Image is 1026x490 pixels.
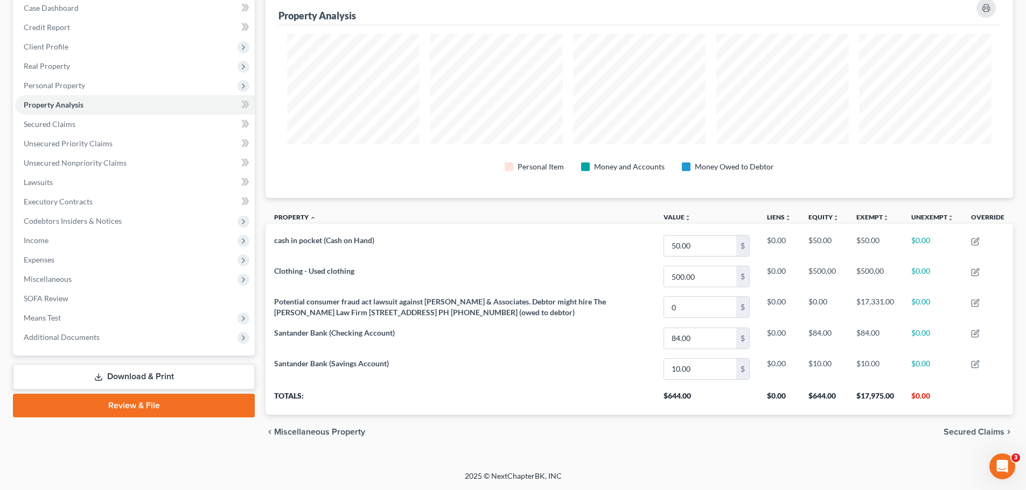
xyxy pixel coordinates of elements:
[989,453,1015,479] iframe: Intercom live chat
[24,236,48,245] span: Income
[274,297,606,317] span: Potential consumer fraud act lawsuit against [PERSON_NAME] & Associates. Debtor might hire The [P...
[24,177,53,187] span: Lawsuits
[736,236,749,256] div: $
[206,471,820,490] div: 2025 © NextChapterBK, INC
[833,215,839,221] i: unfold_more
[15,95,255,115] a: Property Analysis
[274,428,365,436] span: Miscellaneous Property
[758,230,800,261] td: $0.00
[15,289,255,308] a: SOFA Review
[664,266,736,287] input: 0.00
[13,364,255,389] a: Download & Print
[310,215,316,221] i: expand_less
[944,428,1013,436] button: Secured Claims chevron_right
[848,230,903,261] td: $50.00
[274,213,316,221] a: Property expand_less
[274,359,389,368] span: Santander Bank (Savings Account)
[947,215,954,221] i: unfold_more
[1004,428,1013,436] i: chevron_right
[903,353,962,384] td: $0.00
[903,323,962,353] td: $0.00
[274,236,374,245] span: cash in pocket (Cash on Hand)
[944,428,1004,436] span: Secured Claims
[266,385,655,415] th: Totals:
[24,119,75,129] span: Secured Claims
[24,42,68,51] span: Client Profile
[266,428,365,436] button: chevron_left Miscellaneous Property
[758,292,800,323] td: $0.00
[24,3,79,12] span: Case Dashboard
[664,328,736,349] input: 0.00
[848,292,903,323] td: $17,331.00
[15,173,255,192] a: Lawsuits
[24,216,122,225] span: Codebtors Insiders & Notices
[24,294,68,303] span: SOFA Review
[856,213,889,221] a: Exemptunfold_more
[808,213,839,221] a: Equityunfold_more
[24,139,113,148] span: Unsecured Priority Claims
[800,323,848,353] td: $84.00
[24,197,93,206] span: Executory Contracts
[903,230,962,261] td: $0.00
[758,323,800,353] td: $0.00
[758,353,800,384] td: $0.00
[664,359,736,379] input: 0.00
[758,261,800,292] td: $0.00
[1011,453,1020,462] span: 3
[274,328,395,337] span: Santander Bank (Checking Account)
[758,385,800,415] th: $0.00
[800,353,848,384] td: $10.00
[736,297,749,317] div: $
[518,161,564,172] div: Personal Item
[24,332,100,342] span: Additional Documents
[848,261,903,292] td: $500.00
[848,385,903,415] th: $17,975.00
[24,81,85,90] span: Personal Property
[24,61,70,70] span: Real Property
[15,18,255,37] a: Credit Report
[785,215,791,221] i: unfold_more
[911,213,954,221] a: Unexemptunfold_more
[24,23,70,32] span: Credit Report
[903,261,962,292] td: $0.00
[736,359,749,379] div: $
[24,158,127,167] span: Unsecured Nonpriority Claims
[903,385,962,415] th: $0.00
[24,255,54,264] span: Expenses
[278,9,356,22] div: Property Analysis
[800,385,848,415] th: $644.00
[15,115,255,134] a: Secured Claims
[736,328,749,349] div: $
[15,134,255,153] a: Unsecured Priority Claims
[767,213,791,221] a: Liensunfold_more
[800,230,848,261] td: $50.00
[24,313,61,322] span: Means Test
[736,266,749,287] div: $
[800,292,848,323] td: $0.00
[800,261,848,292] td: $500.00
[594,161,665,172] div: Money and Accounts
[266,428,274,436] i: chevron_left
[848,323,903,353] td: $84.00
[15,192,255,211] a: Executory Contracts
[695,161,774,172] div: Money Owed to Debtor
[962,207,1013,231] th: Override
[655,385,758,415] th: $644.00
[274,266,354,275] span: Clothing - Used clothing
[883,215,889,221] i: unfold_more
[15,153,255,173] a: Unsecured Nonpriority Claims
[24,274,72,283] span: Miscellaneous
[903,292,962,323] td: $0.00
[664,213,691,221] a: Valueunfold_more
[848,353,903,384] td: $10.00
[685,215,691,221] i: unfold_more
[13,394,255,417] a: Review & File
[24,100,83,109] span: Property Analysis
[664,297,736,317] input: 0.00
[664,236,736,256] input: 0.00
